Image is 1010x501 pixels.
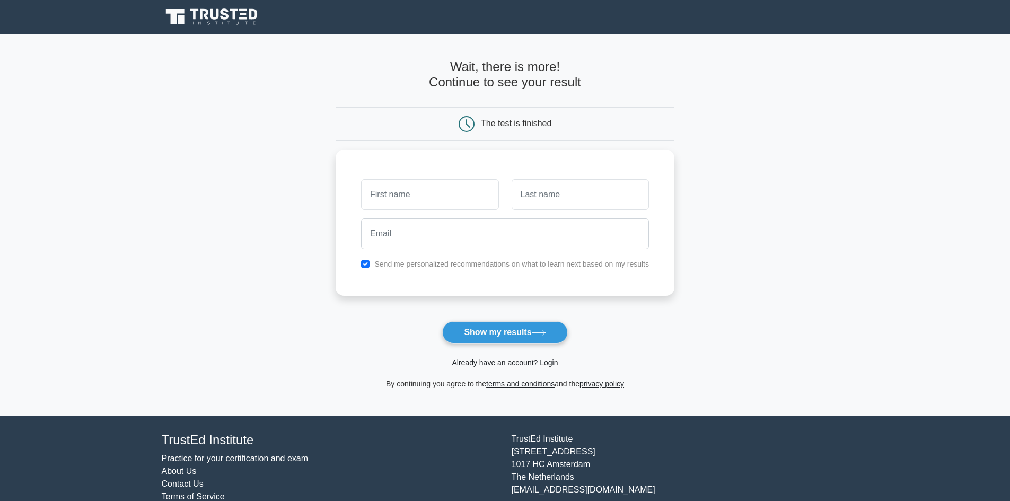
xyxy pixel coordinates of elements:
a: About Us [162,467,197,476]
input: First name [361,179,498,210]
h4: TrustEd Institute [162,433,499,448]
input: Last name [512,179,649,210]
label: Send me personalized recommendations on what to learn next based on my results [374,260,649,268]
a: Terms of Service [162,492,225,501]
input: Email [361,218,649,249]
div: By continuing you agree to the and the [329,377,681,390]
a: Practice for your certification and exam [162,454,309,463]
a: terms and conditions [486,380,555,388]
a: privacy policy [579,380,624,388]
h4: Wait, there is more! Continue to see your result [336,59,674,90]
a: Already have an account? Login [452,358,558,367]
div: The test is finished [481,119,551,128]
a: Contact Us [162,479,204,488]
button: Show my results [442,321,567,344]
